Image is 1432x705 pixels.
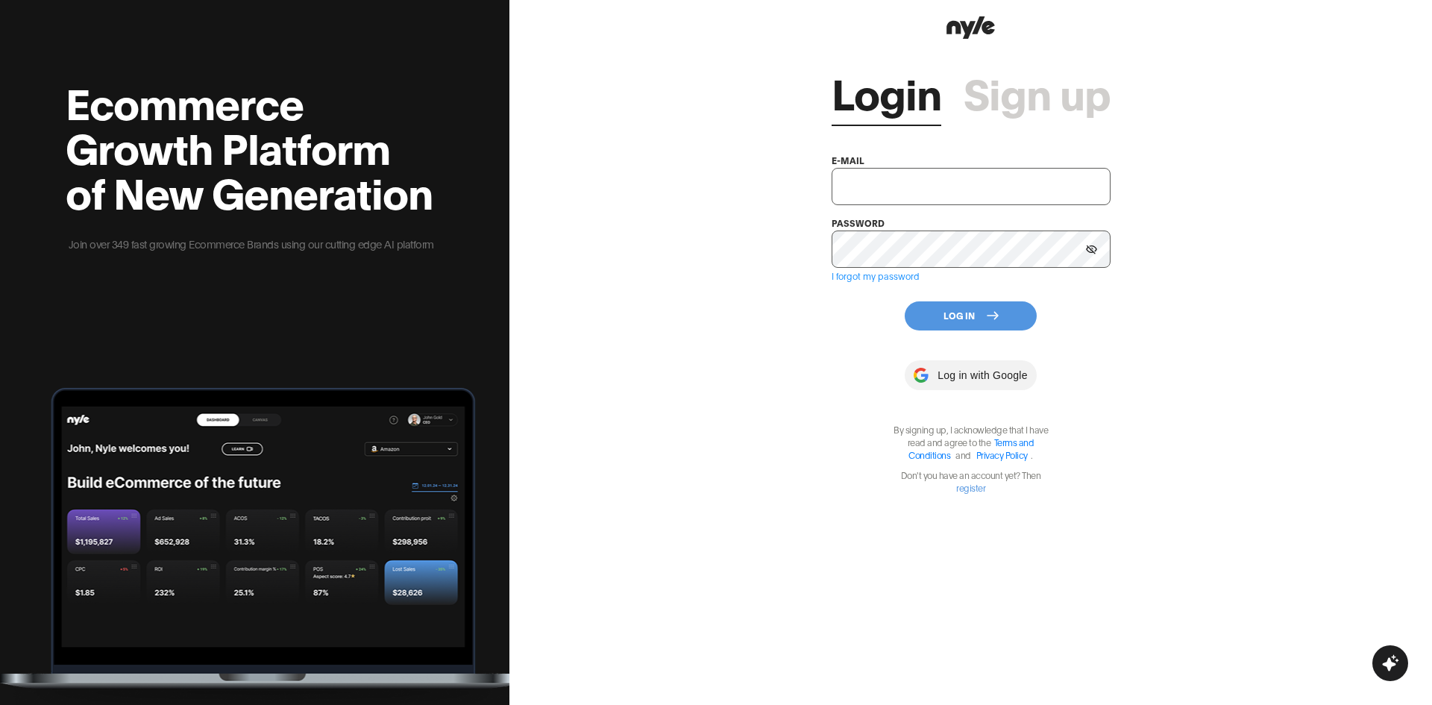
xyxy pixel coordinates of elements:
span: and [952,449,975,460]
a: register [956,482,985,493]
p: By signing up, I acknowledge that I have read and agree to the . [885,423,1057,461]
button: Log in with Google [905,360,1036,390]
a: Sign up [964,69,1111,114]
a: Terms and Conditions [908,436,1034,460]
p: Don't you have an account yet? Then [885,469,1057,494]
p: Join over 349 fast growing Ecommerce Brands using our cutting edge AI platform [66,236,436,252]
label: e-mail [832,154,864,166]
a: Login [832,69,941,114]
label: password [832,217,885,228]
a: Privacy Policy [976,449,1028,460]
button: Log In [905,301,1037,330]
h2: Ecommerce Growth Platform of New Generation [66,79,436,213]
a: I forgot my password [832,270,920,281]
